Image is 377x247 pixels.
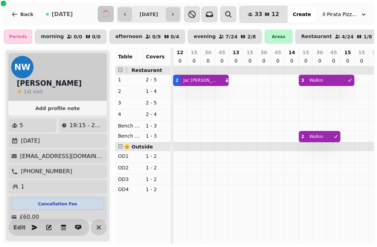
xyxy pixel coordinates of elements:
span: 🌞 Outside [124,144,153,150]
p: evening [194,34,216,39]
p: OD1 [118,153,140,160]
div: Areas [265,30,293,44]
button: Back [6,6,39,23]
div: 2 [176,78,178,83]
button: morning0/00/0 [35,30,106,44]
span: 1 [24,89,27,94]
p: Walkin [309,78,323,83]
p: OD2 [118,164,140,171]
p: 13 [232,49,239,56]
p: 3 [118,99,140,106]
p: visit [24,88,43,95]
div: 2 [301,134,304,139]
p: 0 [191,57,197,64]
span: Edit [15,225,24,230]
p: £60.00 [20,213,39,221]
span: Covers [146,54,165,59]
button: Add profile note [11,104,104,113]
p: 0 / 0 [74,34,82,39]
span: Table [118,54,133,59]
p: afternoon [115,34,142,39]
p: 0 / 9 [152,34,161,39]
p: 4 [118,111,140,118]
p: 1 [118,76,140,83]
p: OD3 [118,176,140,183]
p: 15 [246,49,253,56]
p: 12 [177,49,183,56]
p: [EMAIL_ADDRESS][DOMAIN_NAME] [20,152,104,160]
button: Il Pirata Pizzata [318,8,371,21]
span: st [27,89,33,94]
span: Il Pirata Pizzata [323,11,357,18]
p: morning [41,34,64,39]
p: 1 - 4 [146,88,168,95]
div: 3 [301,78,304,83]
span: Add profile note [17,106,98,111]
button: Edit [13,220,27,234]
p: 1 - 2 [146,153,168,160]
span: 🍴 Restaurant [124,67,162,73]
p: 0 [317,57,323,64]
p: 0 [247,57,253,64]
p: 0 / 4 [171,34,179,39]
button: afternoon0/90/4 [109,30,185,44]
p: Bench Left [118,122,140,129]
p: 0 [331,57,337,64]
p: Walkin [309,134,323,139]
p: 45 [219,49,225,56]
p: 0 [345,57,350,64]
p: 19:15 - 20:45 [69,121,104,130]
span: Back [20,12,34,17]
p: 2 - 4 [146,111,168,118]
p: 2 / 8 [247,34,256,39]
span: 12 [271,12,279,17]
p: 2 [118,88,140,95]
p: 0 / 0 [92,34,101,39]
p: 0 [261,57,267,64]
p: 4 / 24 [342,34,354,39]
p: 0 [233,57,239,64]
button: 3312 [239,6,288,23]
button: [DATE] [40,6,79,23]
span: NW [14,63,31,71]
p: 0 [205,57,211,64]
button: evening7/242/8 [188,30,262,44]
p: 14 [288,49,295,56]
p: 7 / 24 [226,34,237,39]
p: 45 [274,49,281,56]
p: 1 / 8 [363,34,372,39]
h2: [PERSON_NAME] [17,78,82,88]
p: 1 - 3 [146,132,168,139]
p: 0 [289,57,295,64]
p: [DATE] [21,137,40,145]
p: 1 - 2 [146,186,168,193]
p: OD4 [118,186,140,193]
p: 1 - 2 [146,176,168,183]
p: 45 [330,49,337,56]
p: [PHONE_NUMBER] [21,167,72,176]
span: [DATE] [52,12,73,17]
span: 33 [254,12,262,17]
p: 2 - 5 [146,99,168,106]
p: 0 [219,57,225,64]
p: 1 [21,183,24,191]
p: 30 [205,49,211,56]
p: 0 [177,57,183,64]
p: 2 - 5 [146,76,168,83]
p: 15 [191,49,197,56]
span: Create [293,12,311,17]
p: 15 [344,49,351,56]
p: Restaurant [301,34,332,39]
p: 30 [316,49,323,56]
p: 30 [260,49,267,56]
div: Cancellation Fee [11,198,104,210]
p: 0 [359,57,364,64]
p: 15 [358,49,365,56]
p: 1 - 2 [146,164,168,171]
p: Bench Right [118,132,140,139]
p: 5 [20,121,23,130]
p: 0 [303,57,309,64]
p: 1 - 3 [146,122,168,129]
p: 15 [302,49,309,56]
p: 0 [275,57,281,64]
